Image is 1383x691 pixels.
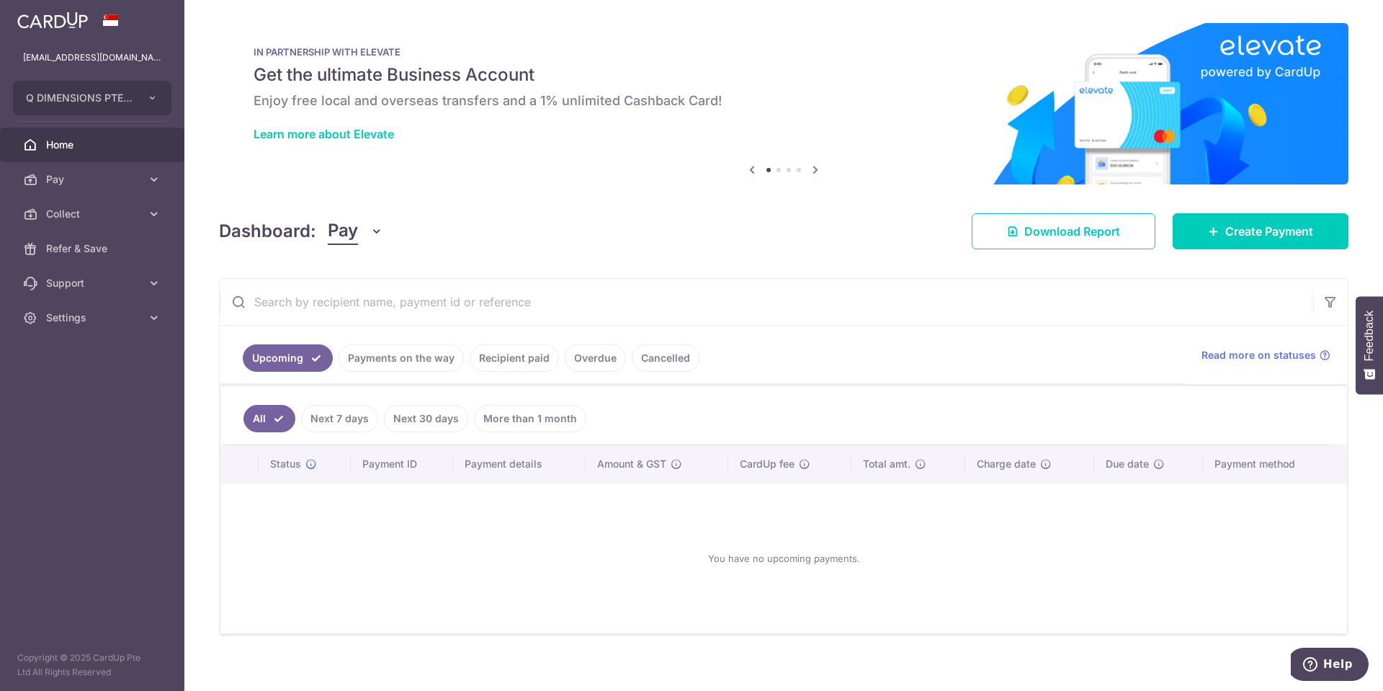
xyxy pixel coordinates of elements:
span: Support [46,276,141,290]
p: [EMAIL_ADDRESS][DOMAIN_NAME] [23,50,161,65]
h5: Get the ultimate Business Account [254,63,1314,86]
th: Payment method [1203,445,1347,483]
a: Next 7 days [301,405,378,432]
img: Renovation banner [219,23,1348,184]
span: Pay [46,172,141,187]
span: Feedback [1363,311,1376,361]
p: IN PARTNERSHIP WITH ELEVATE [254,46,1314,58]
span: Amount & GST [597,457,666,471]
h4: Dashboard: [219,218,316,244]
a: All [243,405,295,432]
span: CardUp fee [740,457,795,471]
span: Settings [46,311,141,325]
span: Charge date [977,457,1036,471]
th: Payment ID [351,445,453,483]
span: Refer & Save [46,241,141,256]
button: Feedback - Show survey [1356,296,1383,394]
a: Next 30 days [384,405,468,432]
span: Status [270,457,301,471]
button: Q DIMENSIONS PTE. LTD. [13,81,171,115]
span: Read more on statuses [1201,348,1316,362]
a: Create Payment [1173,213,1348,249]
div: You have no upcoming payments. [238,495,1330,622]
a: Read more on statuses [1201,348,1330,362]
a: Overdue [565,344,626,372]
a: Learn more about Elevate [254,127,394,141]
span: Home [46,138,141,152]
a: Recipient paid [470,344,559,372]
span: Create Payment [1225,223,1313,240]
span: Download Report [1024,223,1120,240]
span: Due date [1106,457,1149,471]
h6: Enjoy free local and overseas transfers and a 1% unlimited Cashback Card! [254,92,1314,110]
a: Payments on the way [339,344,464,372]
img: CardUp [17,12,88,29]
a: Cancelled [632,344,699,372]
span: Q DIMENSIONS PTE. LTD. [26,91,133,105]
iframe: Opens a widget where you can find more information [1291,648,1369,684]
a: Upcoming [243,344,333,372]
a: More than 1 month [474,405,586,432]
button: Pay [328,218,383,245]
span: Total amt. [863,457,910,471]
span: Collect [46,207,141,221]
span: Pay [328,218,358,245]
input: Search by recipient name, payment id or reference [220,279,1313,325]
a: Download Report [972,213,1155,249]
th: Payment details [453,445,586,483]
